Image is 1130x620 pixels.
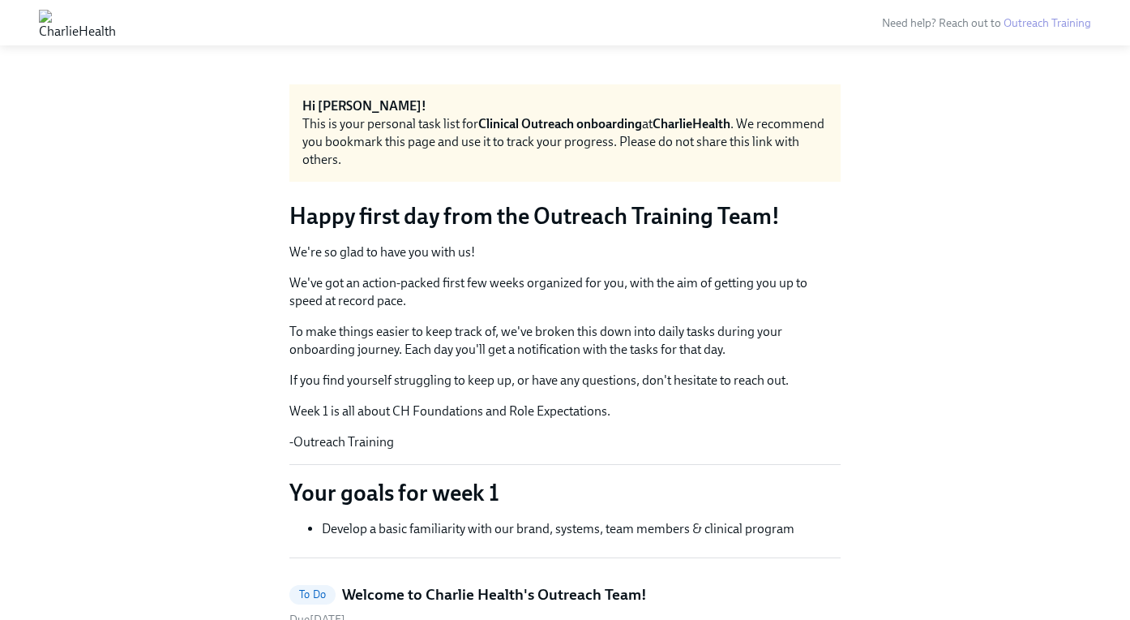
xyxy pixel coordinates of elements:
[289,433,841,451] p: -Outreach Training
[653,116,730,131] strong: CharlieHealth
[39,10,116,36] img: CharlieHealth
[289,372,841,390] p: If you find yourself struggling to keep up, or have any questions, don't hesitate to reach out.
[289,588,336,601] span: To Do
[302,98,426,114] strong: Hi [PERSON_NAME]!
[882,16,1091,30] span: Need help? Reach out to
[478,116,642,131] strong: Clinical Outreach onboarding
[342,584,647,605] h5: Welcome to Charlie Health's Outreach Team!
[289,478,841,507] p: Your goals for week 1
[289,201,841,230] h3: Happy first day from the Outreach Training Team!
[302,115,828,169] div: This is your personal task list for at . We recommend you bookmark this page and use it to track ...
[289,403,841,420] p: Week 1 is all about CH Foundations and Role Expectations.
[289,243,841,261] p: We're so glad to have you with us!
[322,520,841,538] li: Develop a basic familiarity with our brand, systems, team members & clinical program
[289,274,841,310] p: We've got an action-packed first few weeks organized for you, with the aim of getting you up to s...
[1004,16,1091,30] a: Outreach Training
[289,323,841,359] p: To make things easier to keep track of, we've broken this down into daily tasks during your onboa...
